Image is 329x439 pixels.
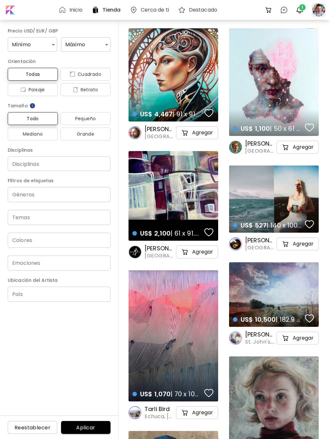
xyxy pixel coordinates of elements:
a: Tienda [92,6,123,14]
button: cart-iconAgregar [277,141,319,154]
img: info [29,103,36,109]
h6: Disciplinas [8,146,111,154]
h6: [PERSON_NAME] [245,237,275,244]
img: cart-icon [181,129,189,137]
img: cart-icon [282,334,289,342]
img: icon [70,72,75,77]
span: Cuadrado [66,70,105,78]
button: favorites [303,218,316,231]
h5: Agregar [293,241,314,247]
h5: Agregar [293,144,314,150]
button: cart-iconAgregar [176,126,218,139]
a: Cerca de ti [130,6,172,14]
h4: | 70 x 100 cm [132,390,202,398]
button: Mediano [8,128,58,140]
h4: | 50 x 61 cm [233,124,303,133]
span: Mediano [13,130,53,138]
h5: Agregar [192,249,213,255]
button: favorites [203,107,215,120]
h4: | 91 x 91 cm [132,110,202,118]
span: Todo [13,115,53,122]
h6: [PERSON_NAME] Art [145,245,175,252]
a: US$ 4,467| 91 x 91 cmfavoriteshttps://cdn.kaleido.art/CDN/Artwork/175695/Primary/medium.webp?upda... [129,28,218,121]
span: 1 [299,4,306,11]
span: Pequeño [66,115,105,122]
button: Reestablecer [8,421,57,434]
img: icon [21,87,26,92]
img: cart-icon [282,240,289,248]
button: iconCuadrado [60,68,111,81]
h6: [PERSON_NAME] [245,140,275,148]
span: Todas [13,70,53,78]
h6: Tienda [102,7,121,13]
a: US$ 527| 140 x 100 cmfavoriteshttps://cdn.kaleido.art/CDN/Artwork/171928/Primary/medium.webp?upda... [229,166,319,233]
h6: Orientación [8,58,111,65]
button: favorites [203,387,215,399]
h4: | 182.9 x 132.1 cm [233,315,303,324]
h6: Cerca de ti [141,7,169,13]
span: St. John's, [GEOGRAPHIC_DATA] [245,338,275,345]
h6: Filtros de etiquetas [8,177,111,184]
a: Inicio [58,6,85,14]
button: favorites [203,226,215,239]
h6: [PERSON_NAME] [PERSON_NAME] [145,125,175,133]
div: Mínimo [8,37,57,52]
span: US$ 1,100 [241,124,270,133]
a: US$ 10,500| 182.9 x 132.1 cmfavoriteshttps://cdn.kaleido.art/CDN/Artwork/169389/Primary/medium.we... [229,262,319,327]
span: US$ 4,467 [140,110,173,119]
button: Aplicar [61,421,111,434]
button: cart-iconAgregar [176,246,218,258]
button: cart-iconAgregar [277,237,319,250]
a: US$ 1,100| 50 x 61 cmfavoriteshttps://cdn.kaleido.art/CDN/Artwork/169884/Primary/medium.webp?upda... [229,28,319,136]
a: [PERSON_NAME] [PERSON_NAME][GEOGRAPHIC_DATA], [GEOGRAPHIC_DATA]cart-iconAgregar [129,125,218,140]
button: favorites [303,121,316,134]
h6: Ubicación del Artista [8,276,111,284]
button: Todo [8,112,58,125]
span: Retrato [66,86,105,94]
button: Grande [60,128,111,140]
a: [PERSON_NAME] Art[GEOGRAPHIC_DATA], [GEOGRAPHIC_DATA]cart-iconAgregar [129,245,218,259]
img: icon [73,87,78,92]
div: Máximo [61,37,111,52]
a: US$ 1,070| 70 x 100 cmfavoriteshttps://cdn.kaleido.art/CDN/Artwork/175147/Primary/medium.webp?upd... [129,270,218,401]
img: cart-icon [282,143,289,151]
button: bellIcon1 [294,4,305,15]
h6: Tarli Bird [145,405,175,413]
a: [PERSON_NAME]St. John's, [GEOGRAPHIC_DATA]cart-iconAgregar [229,331,319,345]
h4: | 61 x 91.4 cm [132,229,202,237]
h6: [PERSON_NAME] [245,331,275,338]
h5: Agregar [293,335,314,341]
h4: | 140 x 100 cm [233,221,303,229]
a: Tarli BirdEchuca, [GEOGRAPHIC_DATA]cart-iconAgregar [129,405,218,420]
h6: Precio USD/ EUR/ GBP [8,27,111,35]
span: US$ 2,100 [140,229,171,238]
img: cart-icon [181,248,189,256]
span: Reestablecer [13,424,52,431]
a: [PERSON_NAME][GEOGRAPHIC_DATA], [GEOGRAPHIC_DATA]cart-iconAgregar [229,140,319,155]
h5: Agregar [192,130,213,136]
img: cart [265,6,272,14]
h6: Destacado [189,7,217,13]
a: Destacado [178,6,220,14]
h5: Agregar [192,409,213,416]
span: Echuca, [GEOGRAPHIC_DATA] [145,413,175,420]
a: [PERSON_NAME][GEOGRAPHIC_DATA], [GEOGRAPHIC_DATA]cart-iconAgregar [229,237,319,251]
h6: Inicio [69,7,83,13]
span: [GEOGRAPHIC_DATA], [GEOGRAPHIC_DATA] [145,252,175,259]
span: [GEOGRAPHIC_DATA], [GEOGRAPHIC_DATA] [145,133,175,140]
button: cart-iconAgregar [176,406,218,419]
a: US$ 2,100| 61 x 91.4 cmfavoriteshttps://cdn.kaleido.art/CDN/Artwork/174292/Primary/medium.webp?up... [129,151,218,241]
button: iconPaisaje [8,83,58,96]
span: Grande [66,130,105,138]
span: Paisaje [13,86,53,94]
h6: Tamaño [8,102,111,110]
span: US$ 1,070 [140,390,171,399]
span: US$ 10,500 [241,315,276,324]
span: US$ 527 [241,221,267,230]
button: Pequeño [60,112,111,125]
button: cart-iconAgregar [277,332,319,345]
button: favorites [303,312,316,325]
img: chatIcon [280,6,288,14]
span: [GEOGRAPHIC_DATA], [GEOGRAPHIC_DATA] [245,244,275,251]
button: iconRetrato [60,83,111,96]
